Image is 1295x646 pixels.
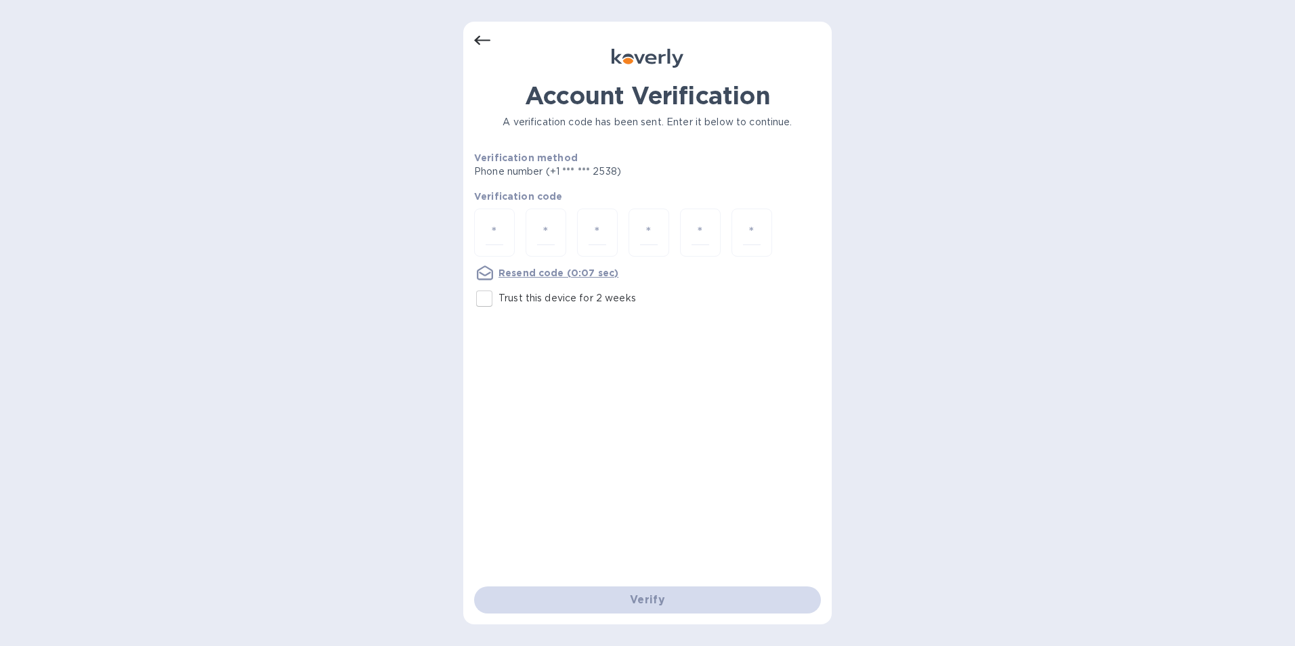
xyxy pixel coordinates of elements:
p: Phone number (+1 *** *** 2538) [474,165,725,179]
p: Trust this device for 2 weeks [498,291,636,305]
h1: Account Verification [474,81,821,110]
p: A verification code has been sent. Enter it below to continue. [474,115,821,129]
p: Verification code [474,190,821,203]
u: Resend code (0:07 sec) [498,267,618,278]
b: Verification method [474,152,578,163]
